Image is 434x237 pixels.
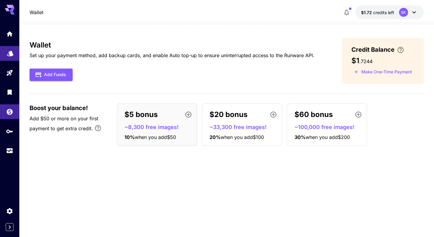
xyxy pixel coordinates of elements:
[30,52,314,59] p: Set up your payment method, add backup cards, and enable Auto top-up to ensure uninterrupted acce...
[124,123,194,131] p: ~8,300 free images!
[294,123,364,131] p: ~100,000 free images!
[7,48,14,55] div: Models
[30,9,43,16] a: Wallet
[209,123,279,131] p: ~33,300 free images!
[30,9,43,16] nav: breadcrumb
[221,134,264,140] span: when you add $100
[209,109,247,120] p: $20 bonus
[355,5,424,19] button: $1.7244SK
[6,223,14,231] button: Expand sidebar
[124,109,158,120] p: $5 bonus
[361,10,373,15] span: $1.72
[6,106,13,114] div: Wallet
[30,41,314,49] h3: Wallet
[399,8,408,17] div: SK
[124,134,135,140] span: 10 %
[359,58,373,64] span: . 7244
[351,67,415,77] button: Make a one-time, non-recurring payment
[92,122,104,134] button: Bonus applies only to your first payment, up to 30% on the first $1,000.
[395,46,407,54] button: Enter your card details and choose an Auto top-up amount to avoid service interruptions. We'll au...
[209,134,221,140] span: 20 %
[351,45,395,54] span: Credit Balance
[294,134,306,140] span: 30 %
[135,134,176,140] span: when you add $50
[373,10,394,15] span: credits left
[6,207,13,215] div: Settings
[294,109,333,120] p: $60 bonus
[6,128,13,135] div: API Keys
[6,147,13,155] div: Usage
[306,134,350,140] span: when you add $200
[6,69,13,77] div: Playground
[6,87,13,94] div: Library
[6,30,13,38] div: Home
[361,9,394,16] div: $1.7244
[351,56,359,65] span: $1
